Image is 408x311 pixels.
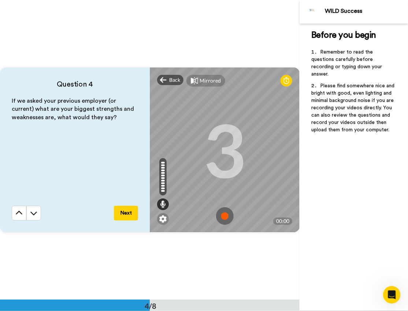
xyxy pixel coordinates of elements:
button: Next [114,206,138,220]
span: Please find somewhere nice and bright with good, even lighting and minimal background noise if yo... [311,83,396,132]
div: 3 [204,122,246,177]
span: Back [170,76,181,84]
div: 4/8 [133,301,168,311]
span: If we asked your previous employer (or current) what are your biggest strengths and weaknesses ar... [12,98,136,121]
div: WILD Success [325,8,408,15]
span: Remember to read the questions carefully before recording or typing down your answer. [311,50,383,77]
h4: Question 4 [12,79,138,89]
span: Before you begin [311,31,376,40]
img: ic_gear.svg [159,215,167,223]
div: Back [157,75,183,85]
iframe: Intercom live chat [383,286,401,304]
div: Mirrored [200,77,221,84]
img: ic_record_start.svg [216,207,234,225]
div: 00:00 [273,217,292,225]
img: Profile Image [304,3,321,21]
